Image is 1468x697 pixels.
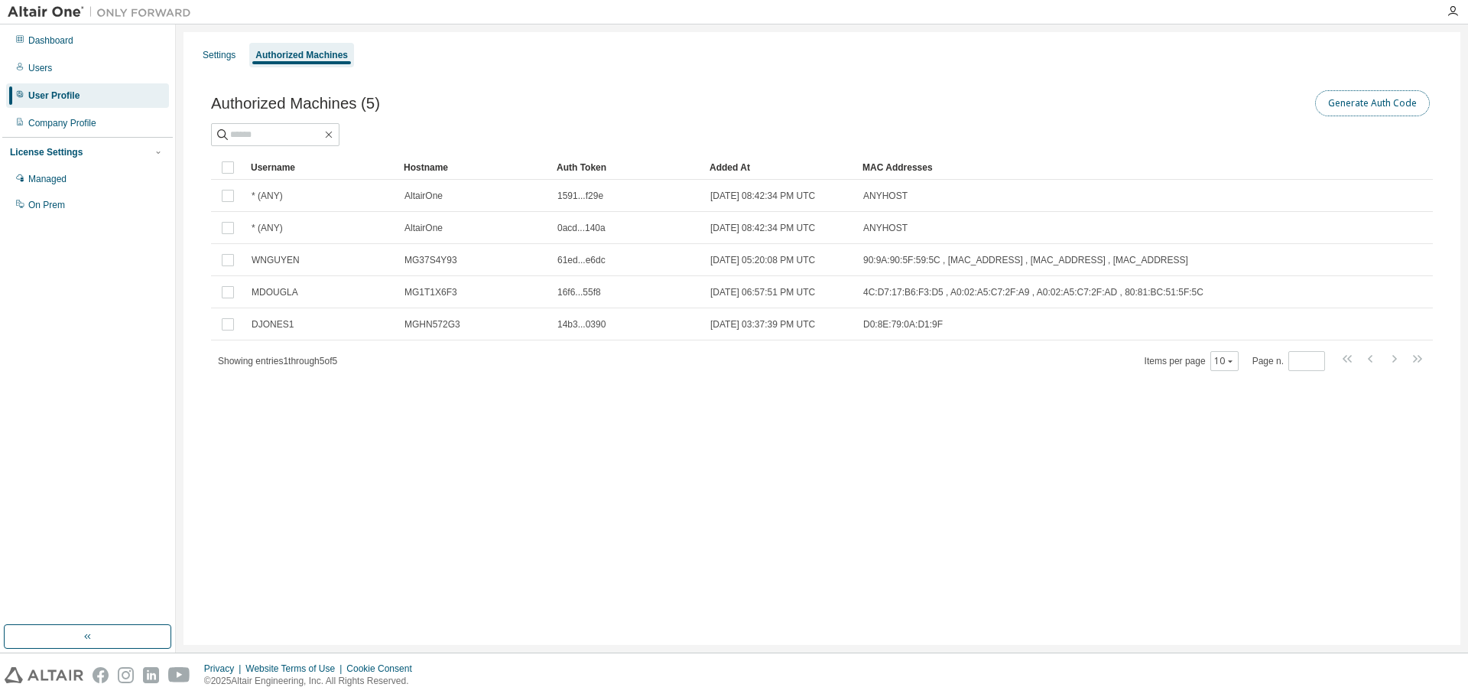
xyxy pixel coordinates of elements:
[557,254,606,266] span: 61ed...e6dc
[557,222,606,234] span: 0acd...140a
[863,286,1203,298] span: 4C:D7:17:B6:F3:D5 , A0:02:A5:C7:2F:A9 , A0:02:A5:C7:2F:AD , 80:81:BC:51:5F:5C
[245,663,346,675] div: Website Terms of Use
[28,34,73,47] div: Dashboard
[557,286,601,298] span: 16f6...55f8
[404,254,457,266] span: MG37S4Y93
[557,155,697,180] div: Auth Token
[862,155,1272,180] div: MAC Addresses
[252,318,294,331] span: DJONES1
[1145,351,1239,371] span: Items per page
[252,286,298,298] span: MDOUGLA
[143,667,159,683] img: linkedin.svg
[710,318,815,331] span: [DATE] 03:37:39 PM UTC
[710,222,815,234] span: [DATE] 08:42:34 PM UTC
[28,173,67,185] div: Managed
[404,286,457,298] span: MG1T1X6F3
[118,667,134,683] img: instagram.svg
[252,254,300,266] span: WNGUYEN
[710,155,850,180] div: Added At
[204,675,421,688] p: © 2025 Altair Engineering, Inc. All Rights Reserved.
[252,222,283,234] span: * (ANY)
[1315,90,1430,116] button: Generate Auth Code
[168,667,190,683] img: youtube.svg
[251,155,391,180] div: Username
[8,5,199,20] img: Altair One
[28,199,65,211] div: On Prem
[28,90,80,102] div: User Profile
[404,155,544,180] div: Hostname
[404,318,460,331] span: MGHN572G3
[252,190,283,202] span: * (ANY)
[211,95,380,112] span: Authorized Machines (5)
[10,146,83,158] div: License Settings
[255,49,348,61] div: Authorized Machines
[863,222,908,234] span: ANYHOST
[710,190,815,202] span: [DATE] 08:42:34 PM UTC
[28,62,52,74] div: Users
[710,254,815,266] span: [DATE] 05:20:08 PM UTC
[710,286,815,298] span: [DATE] 06:57:51 PM UTC
[863,254,1188,266] span: 90:9A:90:5F:59:5C , [MAC_ADDRESS] , [MAC_ADDRESS] , [MAC_ADDRESS]
[404,222,443,234] span: AltairOne
[1214,355,1235,367] button: 10
[93,667,109,683] img: facebook.svg
[863,318,943,331] span: D0:8E:79:0A:D1:9F
[1252,351,1325,371] span: Page n.
[404,190,443,202] span: AltairOne
[5,667,83,683] img: altair_logo.svg
[204,663,245,675] div: Privacy
[557,190,603,202] span: 1591...f29e
[346,663,421,675] div: Cookie Consent
[218,356,337,366] span: Showing entries 1 through 5 of 5
[28,117,96,129] div: Company Profile
[557,318,606,331] span: 14b3...0390
[863,190,908,202] span: ANYHOST
[203,49,235,61] div: Settings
